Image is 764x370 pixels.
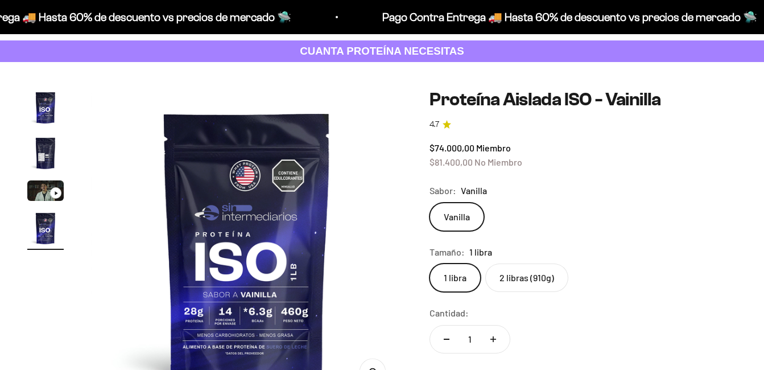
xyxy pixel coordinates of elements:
legend: Sabor: [430,183,456,198]
button: Ir al artículo 4 [27,210,64,250]
img: Proteína Aislada ISO - Vainilla [27,89,64,126]
span: 1 libra [469,245,492,260]
strong: CUANTA PROTEÍNA NECESITAS [300,45,464,57]
span: No Miembro [474,157,522,167]
img: Proteína Aislada ISO - Vainilla [27,135,64,171]
legend: Tamaño: [430,245,465,260]
button: Ir al artículo 3 [27,180,64,204]
p: Pago Contra Entrega 🚚 Hasta 60% de descuento vs precios de mercado 🛸 [377,8,752,26]
span: $81.400,00 [430,157,473,167]
span: $74.000,00 [430,142,474,153]
span: 4.7 [430,118,439,131]
a: 4.74.7 de 5.0 estrellas [430,118,737,131]
button: Aumentar cantidad [477,326,510,353]
button: Reducir cantidad [430,326,463,353]
button: Ir al artículo 2 [27,135,64,175]
button: Ir al artículo 1 [27,89,64,129]
label: Cantidad: [430,306,469,320]
img: Proteína Aislada ISO - Vainilla [27,210,64,246]
span: Vanilla [461,183,487,198]
h1: Proteína Aislada ISO - Vainilla [430,89,737,109]
span: Miembro [476,142,511,153]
